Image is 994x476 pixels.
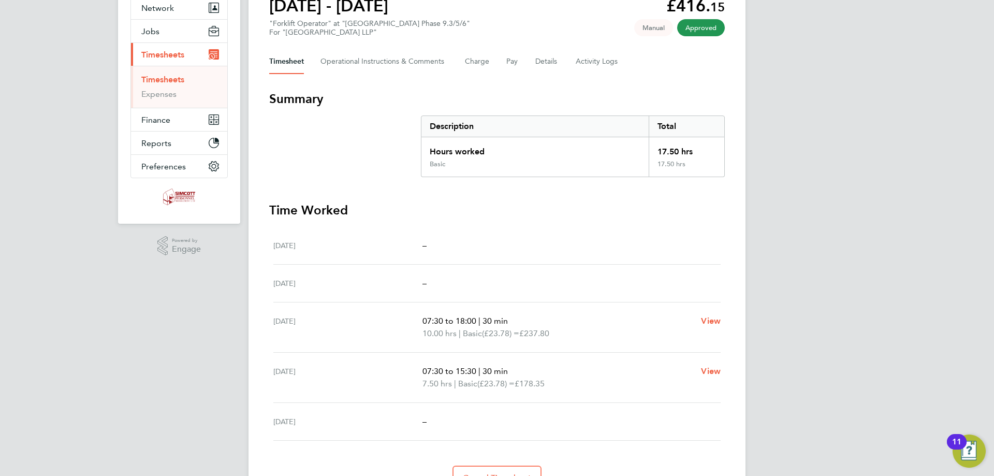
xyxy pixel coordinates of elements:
div: [DATE] [273,415,422,428]
span: | [459,328,461,338]
button: Timesheets [131,43,227,66]
span: | [478,316,480,326]
span: 30 min [483,366,508,376]
button: Timesheet [269,49,304,74]
a: View [701,315,721,327]
a: Expenses [141,89,177,99]
div: 17.50 hrs [649,137,724,160]
div: For "[GEOGRAPHIC_DATA] LLP" [269,28,470,37]
button: Reports [131,132,227,154]
button: Operational Instructions & Comments [320,49,448,74]
span: Powered by [172,236,201,245]
span: Reports [141,138,171,148]
div: [DATE] [273,365,422,390]
span: Basic [463,327,482,340]
button: Details [535,49,559,74]
span: – [422,416,427,426]
span: 07:30 to 15:30 [422,366,476,376]
button: Jobs [131,20,227,42]
span: View [701,316,721,326]
div: Description [421,116,649,137]
span: – [422,240,427,250]
div: 17.50 hrs [649,160,724,177]
span: (£23.78) = [477,379,515,388]
span: View [701,366,721,376]
button: Activity Logs [576,49,619,74]
a: Timesheets [141,75,184,84]
span: Timesheets [141,50,184,60]
span: Network [141,3,174,13]
span: | [478,366,480,376]
h3: Summary [269,91,725,107]
div: Basic [430,160,445,168]
button: Finance [131,108,227,131]
div: Hours worked [421,137,649,160]
span: 10.00 hrs [422,328,457,338]
button: Preferences [131,155,227,178]
span: Finance [141,115,170,125]
span: Basic [458,378,477,390]
button: Pay [506,49,519,74]
span: 07:30 to 18:00 [422,316,476,326]
span: £237.80 [519,328,549,338]
img: simcott-logo-retina.png [163,189,196,205]
div: 11 [952,442,961,455]
div: [DATE] [273,239,422,252]
h3: Time Worked [269,202,725,219]
span: Jobs [141,26,159,36]
button: Open Resource Center, 11 new notifications [953,435,986,468]
a: View [701,365,721,378]
span: 30 min [483,316,508,326]
div: [DATE] [273,315,422,340]
span: Preferences [141,162,186,171]
span: This timesheet has been approved. [677,19,725,36]
span: 7.50 hrs [422,379,452,388]
span: This timesheet was manually created. [634,19,673,36]
div: [DATE] [273,277,422,290]
div: Summary [421,116,725,177]
span: Engage [172,245,201,254]
div: "Forklift Operator" at "[GEOGRAPHIC_DATA] Phase 9.3/5/6" [269,19,470,37]
div: Timesheets [131,66,227,108]
span: – [422,278,427,288]
div: Total [649,116,724,137]
span: (£23.78) = [482,328,519,338]
a: Go to home page [130,189,228,205]
span: £178.35 [515,379,545,388]
button: Charge [465,49,490,74]
a: Powered byEngage [157,236,201,256]
span: | [454,379,456,388]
